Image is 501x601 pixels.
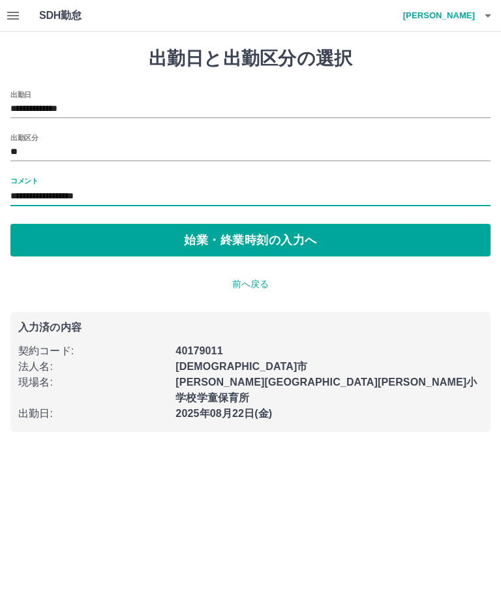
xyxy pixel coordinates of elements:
p: 出勤日 : [18,406,168,422]
p: 現場名 : [18,375,168,390]
b: 40179011 [175,345,222,356]
p: 契約コード : [18,343,168,359]
p: 法人名 : [18,359,168,375]
label: 出勤区分 [10,132,38,142]
p: 前へ戻る [10,277,491,291]
b: [DEMOGRAPHIC_DATA]市 [175,361,307,372]
b: [PERSON_NAME][GEOGRAPHIC_DATA][PERSON_NAME]小学校学童保育所 [175,377,477,403]
p: 入力済の内容 [18,322,483,333]
label: コメント [10,176,38,185]
label: 出勤日 [10,89,31,99]
h1: 出勤日と出勤区分の選択 [10,48,491,70]
b: 2025年08月22日(金) [175,408,272,419]
button: 始業・終業時刻の入力へ [10,224,491,256]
